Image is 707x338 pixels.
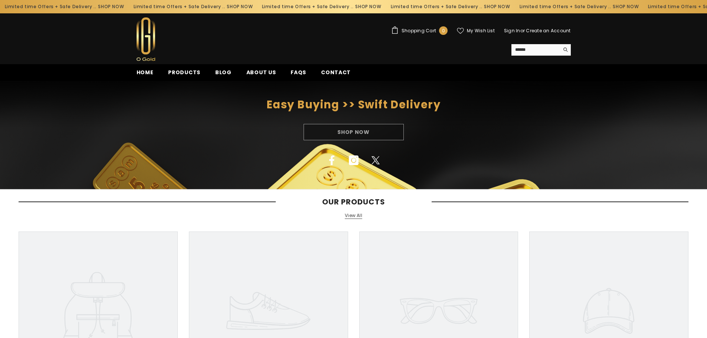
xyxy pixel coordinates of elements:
[383,1,511,13] div: Limited time Offers + Safe Delivery ..
[402,29,436,33] span: Shopping Cart
[520,27,525,34] span: or
[291,69,306,76] span: FAQs
[442,27,445,35] span: 0
[137,17,155,61] img: Ogold Shop
[345,213,362,219] a: View All
[161,68,208,81] a: Products
[314,68,358,81] a: Contact
[208,68,239,81] a: Blog
[168,69,200,76] span: Products
[609,3,635,11] a: SHOP NOW
[125,1,254,13] div: Limited time Offers + Safe Delivery ..
[457,27,495,34] a: My Wish List
[391,26,448,35] a: Shopping Cart
[283,68,314,81] a: FAQs
[467,29,495,33] span: My Wish List
[215,69,232,76] span: Blog
[95,3,121,11] a: SHOP NOW
[223,3,249,11] a: SHOP NOW
[352,3,378,11] a: SHOP NOW
[559,44,571,55] button: Search
[137,69,154,76] span: Home
[526,27,570,34] a: Create an Account
[129,68,161,81] a: Home
[276,197,432,206] span: Our Products
[481,3,507,11] a: SHOP NOW
[511,44,571,56] summary: Search
[321,69,351,76] span: Contact
[511,1,640,13] div: Limited time Offers + Safe Delivery ..
[504,27,520,34] a: Sign In
[239,68,284,81] a: About us
[254,1,383,13] div: Limited time Offers + Safe Delivery ..
[246,69,276,76] span: About us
